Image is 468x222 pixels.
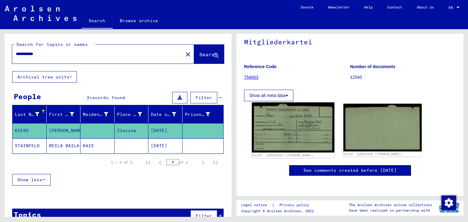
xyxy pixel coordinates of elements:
[244,75,258,80] a: 754003
[275,202,317,208] a: Privacy policy
[90,95,125,100] span: records found
[196,95,212,100] span: Filter
[344,152,402,156] a: DocID: 129825158 ([PERSON_NAME])
[14,209,41,220] div: Topics
[196,213,212,219] span: Filter
[185,111,210,118] div: Prisoner #
[448,5,455,10] span: EN
[441,196,456,210] img: Change consent
[349,208,432,213] p: have been realized in partnership with
[241,202,317,208] div: |
[5,6,76,21] img: Arolsen_neg.svg
[252,102,334,153] img: 001.jpg
[83,109,116,119] div: Maiden Name
[350,74,456,81] p: 12540
[87,95,90,100] span: 2
[349,202,432,208] p: The Arolsen Archives online collections
[209,156,221,168] button: Last page
[115,123,149,138] mat-cell: Zloczow
[49,111,74,118] div: First Name
[154,156,166,168] button: Previous page
[112,13,165,28] a: Browse archive
[15,111,39,118] div: Last Name
[17,177,42,182] span: Show less
[117,109,150,119] div: Place of Birth
[47,138,81,153] mat-cell: BEILA BAILA
[117,111,142,118] div: Place of Birth
[244,90,293,101] button: Show all meta data
[81,13,112,29] a: Search
[12,71,77,83] button: Archival tree units
[252,154,314,157] a: DocID: 129825158 ([PERSON_NAME])
[241,208,317,214] p: Copyright © Arolsen Archives, 2021
[343,104,422,151] img: 002.jpg
[115,106,149,123] mat-header-cell: Place of Birth
[194,45,224,64] button: Search
[148,138,183,153] mat-cell: [DATE]
[199,51,218,57] span: Search
[151,109,184,119] div: Date of Birth
[244,64,277,69] b: Reference Code
[197,156,209,168] button: Next page
[16,42,88,47] mat-label: Search for topics or names
[303,167,397,174] a: See comments created before [DATE]
[12,138,47,153] mat-cell: STAINFELD
[350,64,395,69] b: Number of documents
[185,109,218,119] div: Prisoner #
[148,123,183,138] mat-cell: [DATE]
[184,51,192,58] mat-icon: close
[166,159,197,165] div: of 1
[80,106,115,123] mat-header-cell: Maiden Name
[111,160,132,165] div: 1 – 2 of 2
[182,48,194,60] button: Clear
[244,28,456,55] h1: Mitgliederkartei
[142,156,154,168] button: First page
[438,200,461,215] img: yv_logo.png
[83,111,108,118] div: Maiden Name
[47,123,81,138] mat-cell: [PERSON_NAME]
[151,111,176,118] div: Date of Birth
[12,123,47,138] mat-cell: KIESS
[190,92,217,103] button: Filter
[80,138,115,153] mat-cell: KAIS
[241,202,272,208] a: Legal notice
[183,106,224,123] mat-header-cell: Prisoner #
[14,91,41,102] div: People
[49,109,82,119] div: First Name
[190,210,217,222] button: Filter
[15,109,47,119] div: Last Name
[12,174,51,186] button: Show less
[148,106,183,123] mat-header-cell: Date of Birth
[47,106,81,123] mat-header-cell: First Name
[12,106,47,123] mat-header-cell: Last Name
